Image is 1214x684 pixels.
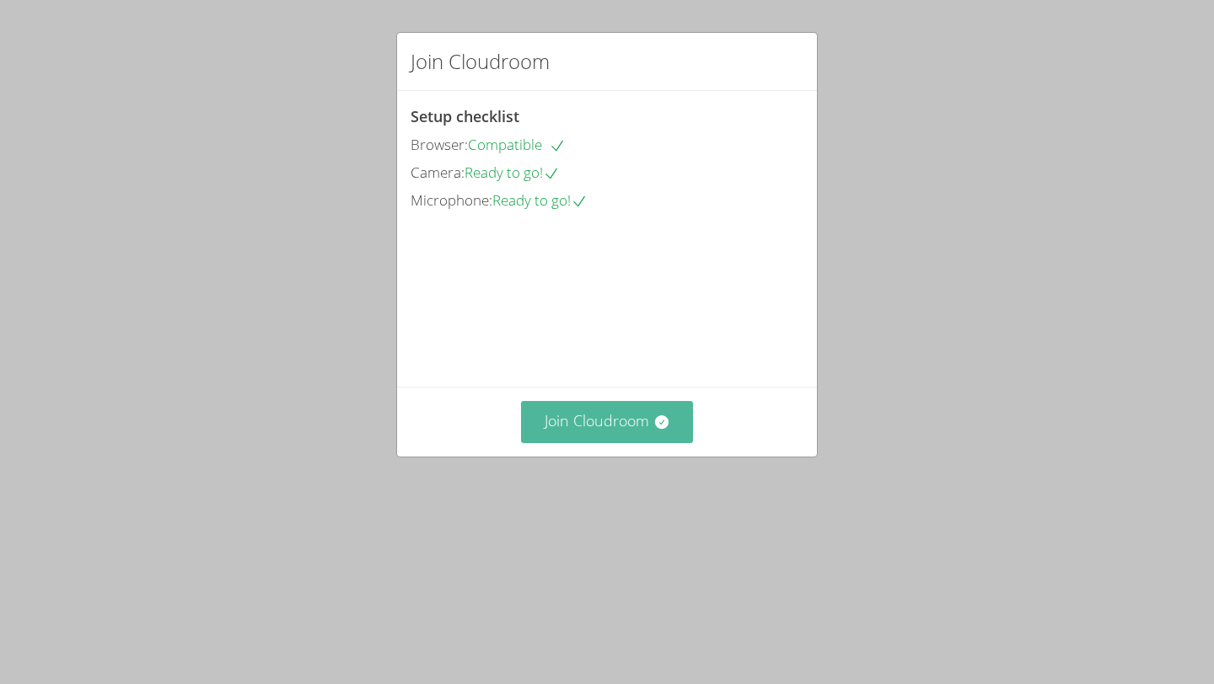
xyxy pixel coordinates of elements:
span: Browser: [411,135,468,154]
span: Ready to go! [465,163,560,182]
span: Camera: [411,163,465,182]
button: Join Cloudroom [521,401,694,442]
span: Setup checklist [411,106,519,126]
span: Compatible [468,135,566,154]
span: Microphone: [411,190,492,210]
h2: Join Cloudroom [411,46,550,77]
span: Ready to go! [492,190,588,210]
